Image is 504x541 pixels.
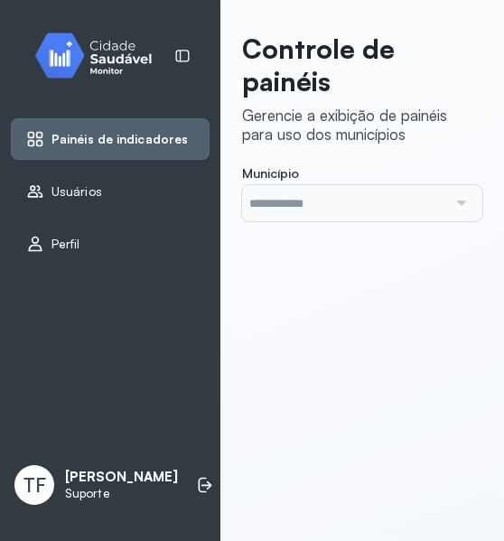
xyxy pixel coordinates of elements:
p: [PERSON_NAME] [65,469,178,486]
span: Painéis de indicadores [51,132,188,147]
a: Painéis de indicadores [26,130,194,148]
span: TF [23,473,46,497]
p: Suporte [65,486,178,501]
a: Usuários [26,182,194,201]
img: monitor.svg [19,29,182,82]
span: Perfil [51,237,80,252]
span: Usuários [51,184,102,200]
a: Perfil [26,235,194,253]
